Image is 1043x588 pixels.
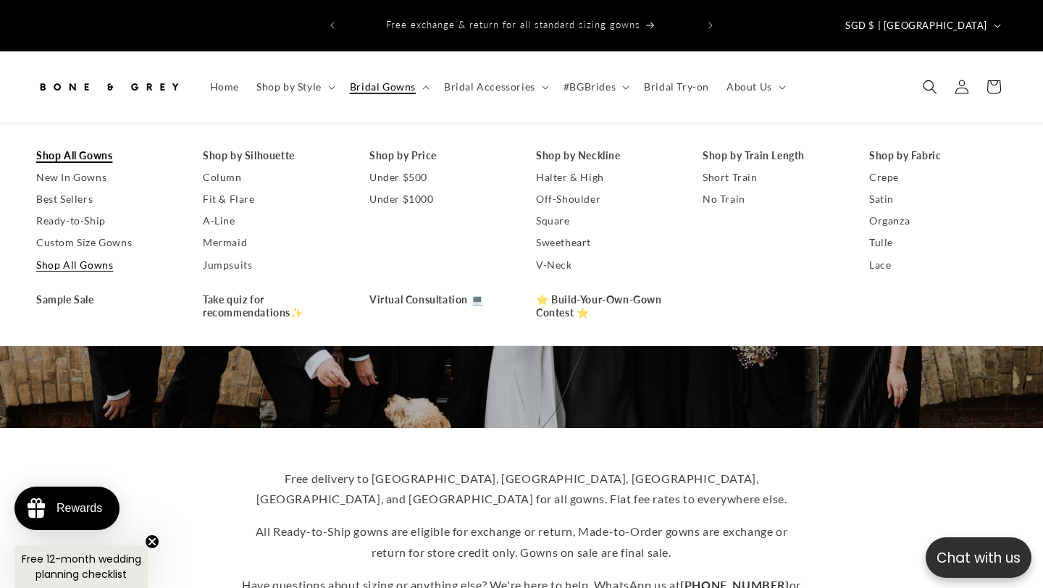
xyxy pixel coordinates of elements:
a: Custom Size Gowns [36,232,174,253]
p: All Ready-to-Ship gowns are eligible for exchange or return, Made-to-Order gowns are exchange or ... [239,521,804,563]
a: Tulle [869,232,1007,253]
span: Home [210,80,239,93]
a: Shop by Silhouette [203,145,340,167]
button: SGD $ | [GEOGRAPHIC_DATA] [837,12,1007,39]
a: Bridal Try-on [635,72,718,102]
a: Column [203,167,340,188]
a: Home [201,72,248,102]
span: Bridal Accessories [444,80,535,93]
a: Halter & High [536,167,674,188]
span: Free exchange & return for all standard sizing gowns [386,19,640,30]
a: Shop by Fabric [869,145,1007,167]
a: Under $1000 [369,188,507,210]
p: Free delivery to [GEOGRAPHIC_DATA], [GEOGRAPHIC_DATA], [GEOGRAPHIC_DATA], [GEOGRAPHIC_DATA], and ... [239,469,804,511]
a: Under $500 [369,167,507,188]
img: Bone and Grey Bridal [36,71,181,103]
a: Sample Sale [36,289,174,311]
button: Previous announcement [317,12,348,39]
summary: Bridal Accessories [435,72,555,102]
a: Organza [869,210,1007,232]
summary: About Us [718,72,792,102]
a: Short Train [703,167,840,188]
summary: #BGBrides [555,72,635,102]
p: Chat with us [926,547,1031,568]
span: SGD $ | [GEOGRAPHIC_DATA] [845,19,987,33]
a: Jumpsuits [203,254,340,276]
a: No Train [703,188,840,210]
a: New In Gowns [36,167,174,188]
a: Take quiz for recommendations✨ [203,289,340,324]
span: #BGBrides [564,80,616,93]
a: Lace [869,254,1007,276]
a: Virtual Consultation 💻 [369,289,507,311]
a: V-Neck [536,254,674,276]
span: Shop by Style [256,80,322,93]
a: Bone and Grey Bridal [31,66,187,109]
a: Shop by Neckline [536,145,674,167]
a: Best Sellers [36,188,174,210]
summary: Bridal Gowns [341,72,435,102]
summary: Shop by Style [248,72,341,102]
span: Free 12-month wedding planning checklist [22,552,141,581]
a: Off-Shoulder [536,188,674,210]
button: Next announcement [695,12,726,39]
a: Square [536,210,674,232]
span: About Us [726,80,772,93]
a: Ready-to-Ship [36,210,174,232]
a: Mermaid [203,232,340,253]
a: Crepe [869,167,1007,188]
span: Bridal Gowns [350,80,416,93]
a: Fit & Flare [203,188,340,210]
a: Shop All Gowns [36,145,174,167]
button: Open chatbox [926,537,1031,578]
div: Free 12-month wedding planning checklistClose teaser [14,546,148,588]
a: Sweetheart [536,232,674,253]
a: Shop All Gowns [36,254,174,276]
summary: Search [914,71,946,103]
a: ⭐ Build-Your-Own-Gown Contest ⭐ [536,289,674,324]
a: Satin [869,188,1007,210]
span: Bridal Try-on [644,80,709,93]
a: A-Line [203,210,340,232]
button: Close teaser [145,534,159,549]
div: Rewards [56,502,102,515]
a: Shop by Price [369,145,507,167]
a: Shop by Train Length [703,145,840,167]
